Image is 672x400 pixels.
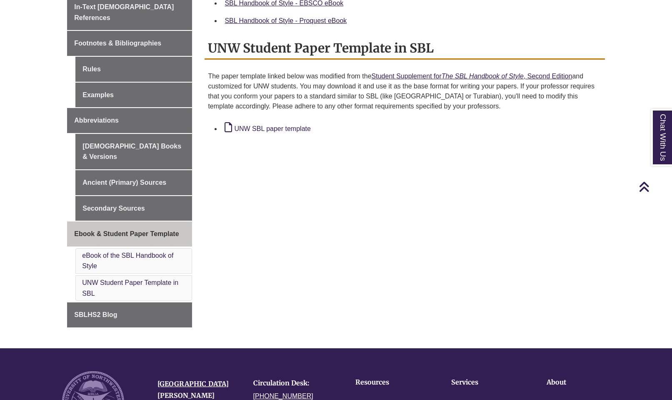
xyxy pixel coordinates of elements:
[75,170,192,195] a: Ancient (Primary) Sources
[82,279,178,297] a: UNW Student Paper Template in SBL
[67,31,192,56] a: Footnotes & Bibliographies
[355,379,425,386] h4: Resources
[372,73,572,80] a: Student Supplement forThe SBL Handbook of Style, Second Edition
[74,230,179,237] span: Ebook & Student Paper Template
[547,379,617,386] h4: About
[442,73,524,80] em: The SBL Handbook of Style
[74,40,161,47] span: Footnotes & Bibliographies
[75,83,192,108] a: Examples
[75,134,192,169] a: [DEMOGRAPHIC_DATA] Books & Versions
[451,379,521,386] h4: Services
[74,117,119,124] span: Abbreviations
[74,3,174,21] span: In-Text [DEMOGRAPHIC_DATA] References
[225,17,347,24] a: SBL Handbook of Style - Proquest eBook
[157,380,229,388] a: [GEOGRAPHIC_DATA]
[67,302,192,327] a: SBLHS2 Blog
[82,252,173,270] a: eBook of the SBL Handbook of Style
[253,392,313,400] a: [PHONE_NUMBER]
[225,125,310,132] a: UNW SBL paper template
[74,311,117,318] span: SBLHS2 Blog
[67,108,192,133] a: Abbreviations
[639,181,670,192] a: Back to Top
[208,68,601,115] p: The paper template linked below was modified from the and customized for UNW students. You may do...
[75,196,192,221] a: Secondary Sources
[67,221,192,247] a: Ebook & Student Paper Template
[75,57,192,82] a: Rules
[205,38,605,60] h2: UNW Student Paper Template in SBL
[253,380,337,387] h4: Circulation Desk:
